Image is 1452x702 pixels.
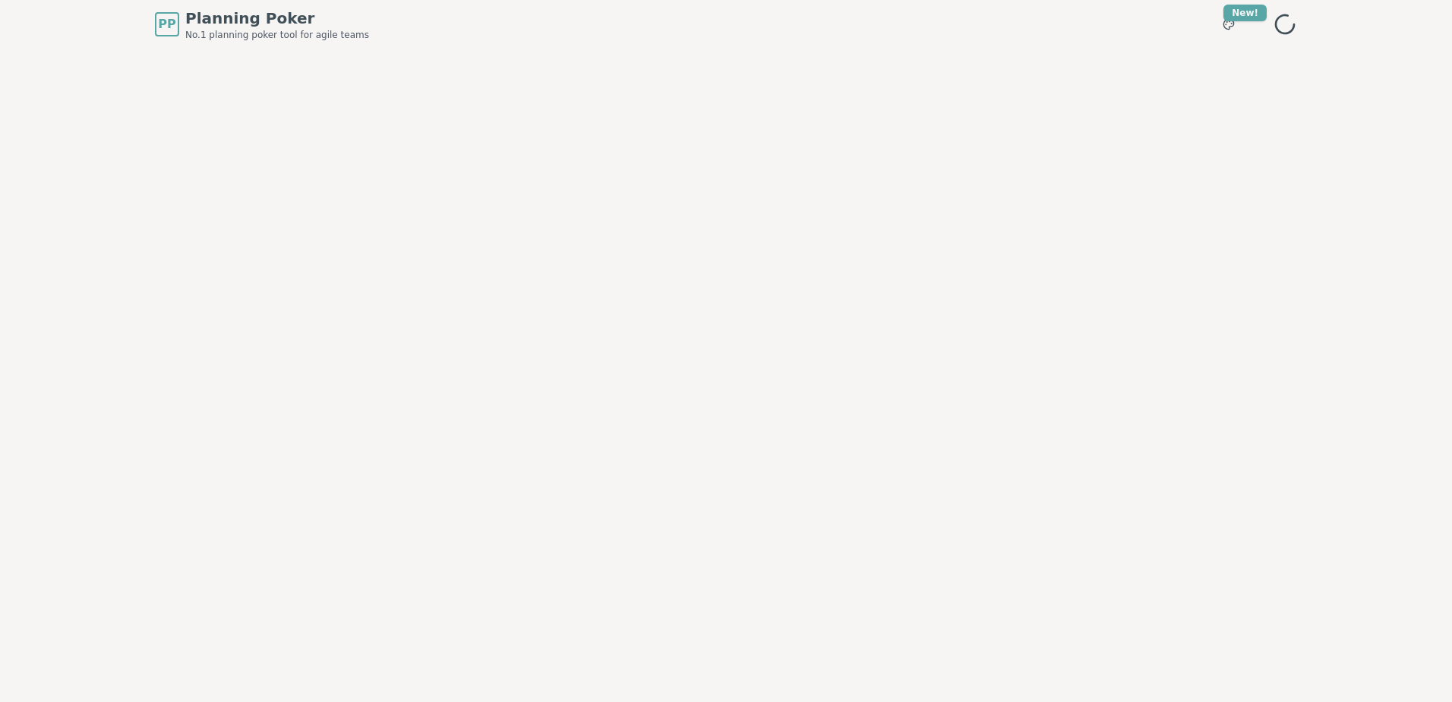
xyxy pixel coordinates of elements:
span: Planning Poker [185,8,369,29]
a: PPPlanning PokerNo.1 planning poker tool for agile teams [155,8,369,41]
span: No.1 planning poker tool for agile teams [185,29,369,41]
div: New! [1223,5,1267,21]
button: New! [1215,11,1242,38]
span: PP [158,15,175,33]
